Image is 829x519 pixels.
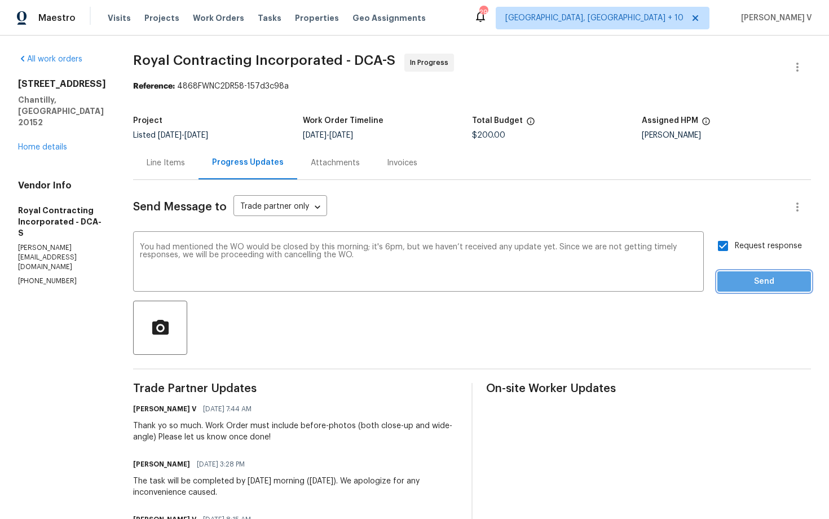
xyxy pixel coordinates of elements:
[303,131,327,139] span: [DATE]
[18,78,106,90] h2: [STREET_ADDRESS]
[133,420,458,443] div: Thank yo so much. Work Order must include before-photos (both close-up and wide-angle) Please let...
[147,157,185,169] div: Line Items
[133,459,190,470] h6: [PERSON_NAME]
[329,131,353,139] span: [DATE]
[133,54,395,67] span: Royal Contracting Incorporated - DCA-S
[133,476,458,498] div: The task will be completed by [DATE] morning ([DATE]). We apologize for any inconvenience caused.
[158,131,208,139] span: -
[311,157,360,169] div: Attachments
[140,243,697,283] textarea: You had mentioned the WO would be closed by this morning; it's 6pm, but we haven’t received any u...
[133,383,458,394] span: Trade Partner Updates
[472,131,505,139] span: $200.00
[18,276,106,286] p: [PHONE_NUMBER]
[133,131,208,139] span: Listed
[197,459,245,470] span: [DATE] 3:28 PM
[410,57,453,68] span: In Progress
[133,403,196,415] h6: [PERSON_NAME] V
[479,7,487,18] div: 290
[18,205,106,239] h5: Royal Contracting Incorporated - DCA-S
[303,131,353,139] span: -
[303,117,383,125] h5: Work Order Timeline
[233,198,327,217] div: Trade partner only
[18,243,106,272] p: [PERSON_NAME][EMAIL_ADDRESS][DOMAIN_NAME]
[505,12,684,24] span: [GEOGRAPHIC_DATA], [GEOGRAPHIC_DATA] + 10
[133,117,162,125] h5: Project
[18,94,106,128] h5: Chantilly, [GEOGRAPHIC_DATA] 20152
[18,55,82,63] a: All work orders
[717,271,811,292] button: Send
[133,81,811,92] div: 4868FWNC2DR58-157d3c98a
[203,403,252,415] span: [DATE] 7:44 AM
[472,117,523,125] h5: Total Budget
[726,275,802,289] span: Send
[158,131,182,139] span: [DATE]
[212,157,284,168] div: Progress Updates
[486,383,811,394] span: On-site Worker Updates
[258,14,281,22] span: Tasks
[642,131,812,139] div: [PERSON_NAME]
[38,12,76,24] span: Maestro
[735,240,802,252] span: Request response
[108,12,131,24] span: Visits
[737,12,812,24] span: [PERSON_NAME] V
[18,180,106,191] h4: Vendor Info
[387,157,417,169] div: Invoices
[352,12,426,24] span: Geo Assignments
[193,12,244,24] span: Work Orders
[18,143,67,151] a: Home details
[702,117,711,131] span: The hpm assigned to this work order.
[144,12,179,24] span: Projects
[642,117,698,125] h5: Assigned HPM
[133,201,227,213] span: Send Message to
[184,131,208,139] span: [DATE]
[133,82,175,90] b: Reference:
[526,117,535,131] span: The total cost of line items that have been proposed by Opendoor. This sum includes line items th...
[295,12,339,24] span: Properties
